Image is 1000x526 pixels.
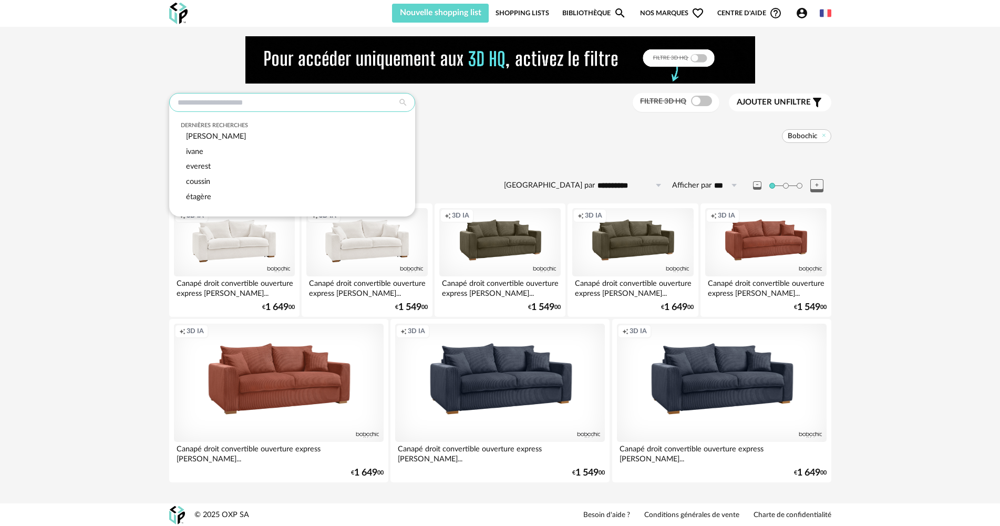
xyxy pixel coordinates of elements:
[583,511,630,520] a: Besoin d'aide ?
[717,7,782,19] span: Centre d'aideHelp Circle Outline icon
[769,7,782,19] span: Help Circle Outline icon
[640,4,704,23] span: Nos marques
[169,165,831,177] div: 8 résultats
[754,511,831,520] a: Charte de confidentialité
[692,7,704,19] span: Heart Outline icon
[496,4,549,23] a: Shopping Lists
[179,327,185,335] span: Creation icon
[354,469,377,477] span: 1 649
[820,7,831,19] img: fr
[187,327,204,335] span: 3D IA
[572,469,605,477] div: € 00
[174,442,384,463] div: Canapé droit convertible ouverture express [PERSON_NAME]...
[672,181,712,191] label: Afficher par
[737,98,786,106] span: Ajouter un
[452,211,469,220] span: 3D IA
[245,36,755,84] img: NEW%20NEW%20HQ%20NEW_V1.gif
[174,276,295,297] div: Canapé droit convertible ouverture express [PERSON_NAME]...
[400,327,407,335] span: Creation icon
[794,304,827,311] div: € 00
[612,319,831,482] a: Creation icon 3D IA Canapé droit convertible ouverture express [PERSON_NAME]... €1 64900
[265,304,288,311] span: 1 649
[390,319,610,482] a: Creation icon 3D IA Canapé droit convertible ouverture express [PERSON_NAME]... €1 54900
[169,319,388,482] a: Creation icon 3D IA Canapé droit convertible ouverture express [PERSON_NAME]... €1 64900
[351,469,384,477] div: € 00
[705,276,826,297] div: Canapé droit convertible ouverture express [PERSON_NAME]...
[737,97,811,108] span: filtre
[395,442,605,463] div: Canapé droit convertible ouverture express [PERSON_NAME]...
[445,211,451,220] span: Creation icon
[435,203,565,317] a: Creation icon 3D IA Canapé droit convertible ouverture express [PERSON_NAME]... €1 54900
[302,203,432,317] a: Creation icon 3D IA Canapé droit convertible ouverture express [PERSON_NAME]... €1 54900
[794,469,827,477] div: € 00
[528,304,561,311] div: € 00
[585,211,602,220] span: 3D IA
[796,7,813,19] span: Account Circle icon
[186,148,203,156] span: ivane
[661,304,694,311] div: € 00
[531,304,554,311] span: 1 549
[788,131,817,141] span: Bobochic
[797,304,820,311] span: 1 549
[186,178,210,185] span: coussin
[796,7,808,19] span: Account Circle icon
[186,132,246,140] span: [PERSON_NAME]
[400,8,481,17] span: Nouvelle shopping list
[572,276,693,297] div: Canapé droit convertible ouverture express [PERSON_NAME]...
[504,181,595,191] label: [GEOGRAPHIC_DATA] par
[306,276,427,297] div: Canapé droit convertible ouverture express [PERSON_NAME]...
[186,193,211,201] span: étagère
[169,3,188,24] img: OXP
[729,94,831,111] button: Ajouter unfiltre Filter icon
[664,304,687,311] span: 1 649
[630,327,647,335] span: 3D IA
[169,203,300,317] a: Creation icon 3D IA Canapé droit convertible ouverture express [PERSON_NAME]... €1 64900
[186,162,211,170] span: everest
[392,4,489,23] button: Nouvelle shopping list
[797,469,820,477] span: 1 649
[578,211,584,220] span: Creation icon
[644,511,739,520] a: Conditions générales de vente
[262,304,295,311] div: € 00
[194,510,249,520] div: © 2025 OXP SA
[718,211,735,220] span: 3D IA
[617,442,827,463] div: Canapé droit convertible ouverture express [PERSON_NAME]...
[439,276,560,297] div: Canapé droit convertible ouverture express [PERSON_NAME]...
[395,304,428,311] div: € 00
[181,122,403,129] div: Dernières recherches
[622,327,628,335] span: Creation icon
[700,203,831,317] a: Creation icon 3D IA Canapé droit convertible ouverture express [PERSON_NAME]... €1 54900
[811,96,823,109] span: Filter icon
[562,4,626,23] a: BibliothèqueMagnify icon
[398,304,421,311] span: 1 549
[169,506,185,524] img: OXP
[568,203,698,317] a: Creation icon 3D IA Canapé droit convertible ouverture express [PERSON_NAME]... €1 64900
[710,211,717,220] span: Creation icon
[408,327,425,335] span: 3D IA
[575,469,599,477] span: 1 549
[614,7,626,19] span: Magnify icon
[640,98,686,105] span: Filtre 3D HQ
